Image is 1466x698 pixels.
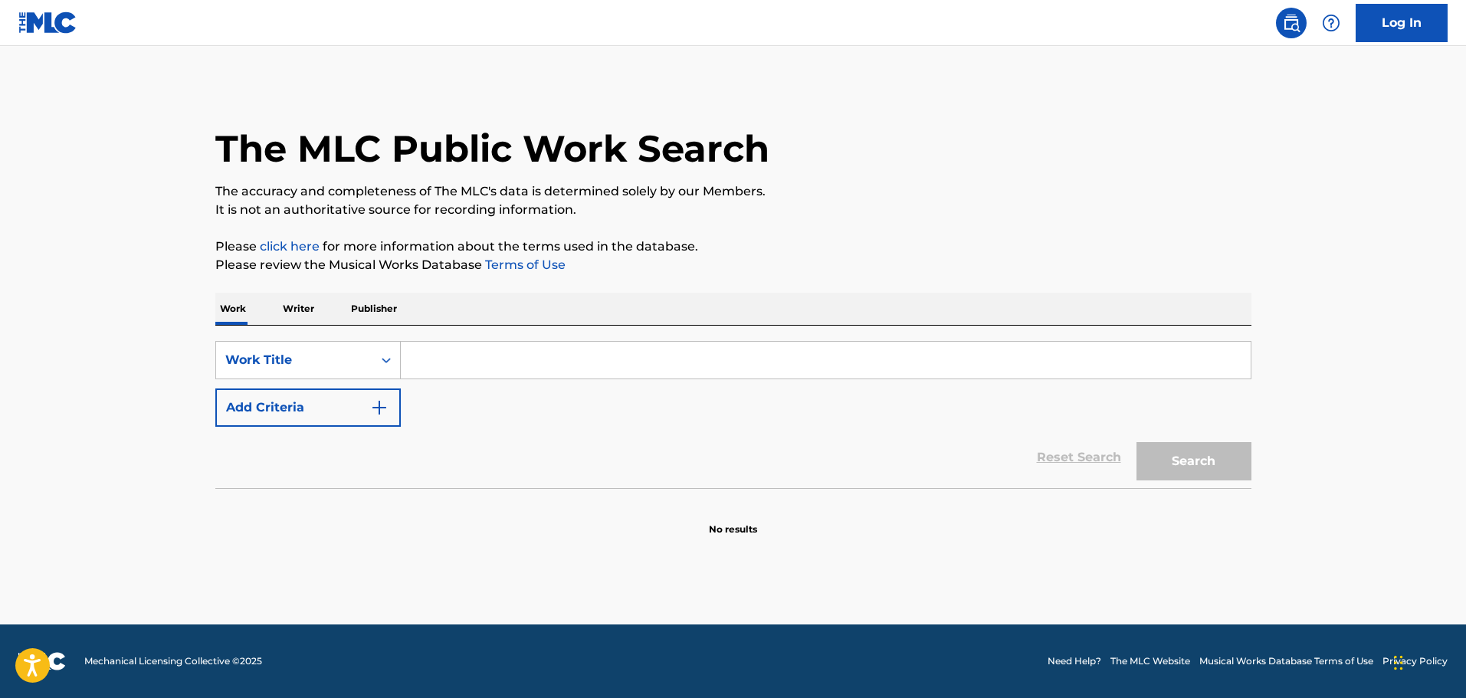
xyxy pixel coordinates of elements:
[215,182,1251,201] p: The accuracy and completeness of The MLC's data is determined solely by our Members.
[260,239,320,254] a: click here
[346,293,402,325] p: Publisher
[1199,654,1373,668] a: Musical Works Database Terms of Use
[1276,8,1307,38] a: Public Search
[215,341,1251,488] form: Search Form
[1389,624,1466,698] iframe: Chat Widget
[1394,640,1403,686] div: Drag
[215,293,251,325] p: Work
[1282,14,1300,32] img: search
[1048,654,1101,668] a: Need Help?
[1382,654,1448,668] a: Privacy Policy
[215,126,769,172] h1: The MLC Public Work Search
[84,654,262,668] span: Mechanical Licensing Collective © 2025
[225,351,363,369] div: Work Title
[215,388,401,427] button: Add Criteria
[370,398,389,417] img: 9d2ae6d4665cec9f34b9.svg
[1322,14,1340,32] img: help
[1356,4,1448,42] a: Log In
[1316,8,1346,38] div: Help
[278,293,319,325] p: Writer
[1110,654,1190,668] a: The MLC Website
[18,652,66,670] img: logo
[18,11,77,34] img: MLC Logo
[215,201,1251,219] p: It is not an authoritative source for recording information.
[709,504,757,536] p: No results
[482,257,566,272] a: Terms of Use
[215,238,1251,256] p: Please for more information about the terms used in the database.
[215,256,1251,274] p: Please review the Musical Works Database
